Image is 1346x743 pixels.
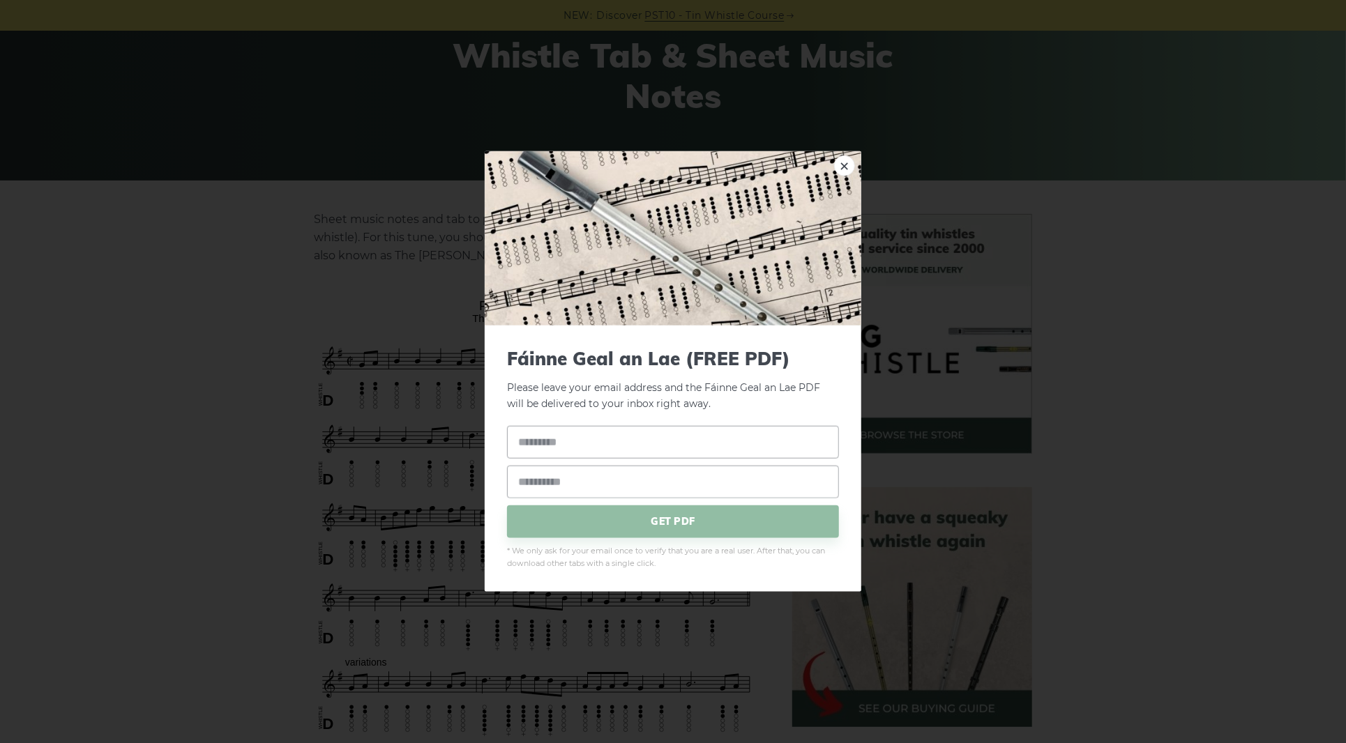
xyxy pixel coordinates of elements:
[507,348,839,369] span: Fáinne Geal an Lae (FREE PDF)
[834,155,855,176] a: ×
[507,348,839,412] p: Please leave your email address and the Fáinne Geal an Lae PDF will be delivered to your inbox ri...
[507,505,839,537] span: GET PDF
[485,151,861,325] img: Tin Whistle Tab Preview
[507,544,839,569] span: * We only ask for your email once to verify that you are a real user. After that, you can downloa...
